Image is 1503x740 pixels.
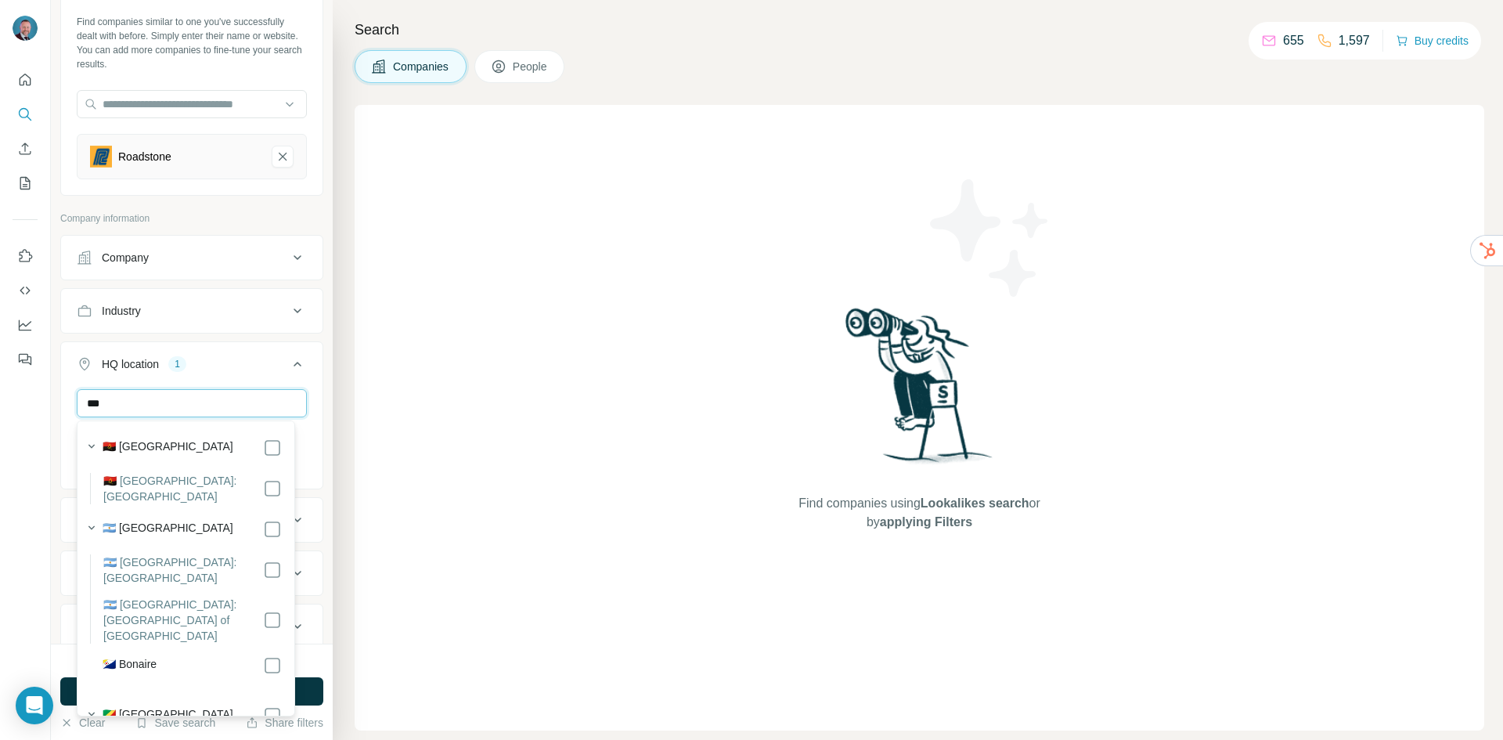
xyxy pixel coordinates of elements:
button: Use Surfe API [13,276,38,305]
div: 1 [168,357,186,371]
label: 🇦🇴 [GEOGRAPHIC_DATA] [103,439,233,457]
h4: Search [355,19,1484,41]
button: Save search [135,715,215,731]
button: Run search [60,677,323,706]
div: Company [102,250,149,265]
p: Company information [60,211,323,226]
button: Quick start [13,66,38,94]
label: 🇦🇷 [GEOGRAPHIC_DATA] [103,520,233,539]
label: 🇦🇴 [GEOGRAPHIC_DATA]: [GEOGRAPHIC_DATA] [103,473,263,504]
button: Company [61,239,323,276]
button: HQ location1 [61,345,323,389]
p: 1,597 [1339,31,1370,50]
p: 655 [1283,31,1304,50]
button: Industry [61,292,323,330]
button: Employees (size) [61,554,323,592]
span: People [513,59,549,74]
span: Find companies using or by [794,494,1044,532]
button: Enrich CSV [13,135,38,163]
span: Lookalikes search [921,496,1029,510]
div: HQ location [102,356,159,372]
label: 🇧🇶 Bonaire [103,656,157,675]
label: 🇦🇷 [GEOGRAPHIC_DATA]: [GEOGRAPHIC_DATA] of [GEOGRAPHIC_DATA] [103,597,263,644]
button: Annual revenue ($) [61,501,323,539]
div: Roadstone [118,149,171,164]
label: 🇦🇷 [GEOGRAPHIC_DATA]: [GEOGRAPHIC_DATA] [103,554,263,586]
button: Use Surfe on LinkedIn [13,242,38,270]
span: applying Filters [880,515,972,529]
div: Industry [102,303,141,319]
span: Companies [393,59,450,74]
div: Find companies similar to one you've successfully dealt with before. Simply enter their name or w... [77,15,307,71]
button: Share filters [246,715,323,731]
button: Dashboard [13,311,38,339]
button: Search [13,100,38,128]
button: Buy credits [1396,30,1469,52]
button: Technologies [61,608,323,645]
img: Roadstone-logo [90,146,112,168]
img: Avatar [13,16,38,41]
button: Roadstone-remove-button [272,146,294,168]
label: 🇨🇬 [GEOGRAPHIC_DATA] [103,706,233,725]
div: Open Intercom Messenger [16,687,53,724]
button: Clear [60,715,105,731]
button: My lists [13,169,38,197]
button: Feedback [13,345,38,374]
img: Surfe Illustration - Stars [920,168,1061,309]
img: Surfe Illustration - Woman searching with binoculars [838,304,1001,478]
